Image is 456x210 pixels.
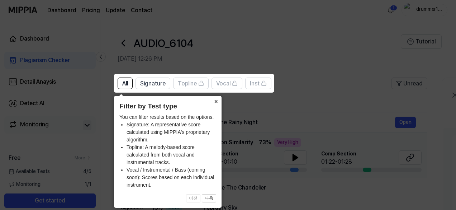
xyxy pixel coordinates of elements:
button: All [118,78,133,89]
header: Filter by Test type [119,101,216,112]
button: Close [210,96,222,106]
button: Vocal [212,78,242,89]
button: 다음 [202,194,216,203]
button: Inst [245,78,271,89]
span: Signature [140,79,166,88]
button: Topline [173,78,209,89]
span: All [122,79,128,88]
span: Inst [250,79,260,88]
li: Topline: A melody-based score calculated from both vocal and instrumental tracks. [127,144,216,166]
button: Signature [136,78,170,89]
span: Vocal [216,79,231,88]
span: Topline [178,79,197,88]
li: Vocal / Instrumental / Bass (coming soon): Scores based on each individual instrument. [127,166,216,189]
li: Signature: A representative score calculated using MIPPIA's proprietary algorithm. [127,121,216,144]
div: You can filter results based on the options. [119,113,216,189]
